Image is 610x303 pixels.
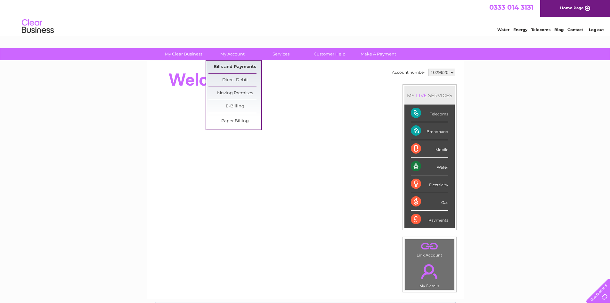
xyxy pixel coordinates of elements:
[208,115,261,128] a: Paper Billing
[352,48,405,60] a: Make A Payment
[303,48,356,60] a: Customer Help
[154,4,457,31] div: Clear Business is a trading name of Verastar Limited (registered in [GEOGRAPHIC_DATA] No. 3667643...
[513,27,527,32] a: Energy
[554,27,564,32] a: Blog
[407,241,452,252] a: .
[255,48,307,60] a: Services
[589,27,604,32] a: Log out
[157,48,210,60] a: My Clear Business
[411,140,448,158] div: Mobile
[411,175,448,193] div: Electricity
[411,193,448,211] div: Gas
[489,3,533,11] a: 0333 014 3131
[208,100,261,113] a: E-Billing
[208,74,261,87] a: Direct Debit
[411,105,448,122] div: Telecoms
[407,260,452,283] a: .
[415,92,428,98] div: LIVE
[405,259,454,290] td: My Details
[206,48,259,60] a: My Account
[567,27,583,32] a: Contact
[411,158,448,175] div: Water
[21,17,54,36] img: logo.png
[531,27,550,32] a: Telecoms
[208,87,261,100] a: Moving Premises
[411,122,448,140] div: Broadband
[411,211,448,228] div: Payments
[404,86,455,105] div: MY SERVICES
[497,27,509,32] a: Water
[208,61,261,73] a: Bills and Payments
[390,67,427,78] td: Account number
[405,239,454,259] td: Link Account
